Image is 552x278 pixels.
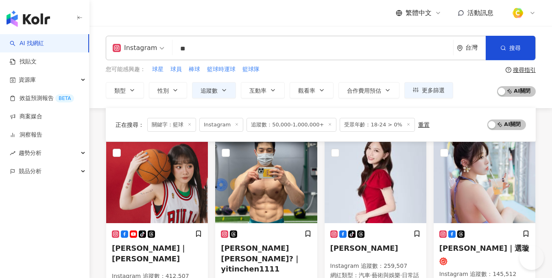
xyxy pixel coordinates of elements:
[249,87,266,94] span: 互動率
[215,142,317,223] img: KOL Avatar
[19,162,41,180] span: 競品分析
[347,87,381,94] span: 合作費用預估
[106,82,144,98] button: 類型
[290,82,334,98] button: 觀看率
[114,87,126,94] span: 類型
[207,65,236,74] button: 籃球時運球
[112,244,187,263] span: [PERSON_NAME]｜[PERSON_NAME]
[242,65,260,74] button: 籃球隊
[157,87,169,94] span: 性別
[207,65,236,74] span: 籃球時運球
[439,244,529,252] span: [PERSON_NAME]｜選璇
[241,82,285,98] button: 互動率
[510,5,526,21] img: %E6%96%B9%E5%BD%A2%E7%B4%94.png
[106,142,208,223] img: KOL Avatar
[298,87,315,94] span: 觀看率
[10,58,37,66] a: 找貼文
[325,142,426,223] img: KOL Avatar
[152,65,164,74] span: 球星
[10,113,42,121] a: 商案媒合
[457,45,463,51] span: environment
[404,82,453,98] button: 更多篩選
[201,87,218,94] span: 追蹤數
[406,9,432,17] span: 繁體中文
[10,39,44,48] a: searchAI 找網紅
[221,244,301,273] span: [PERSON_NAME] [PERSON_NAME]?｜yitinchen1111
[10,94,74,102] a: 效益預測報告BETA
[19,144,41,162] span: 趨勢分析
[506,67,511,73] span: question-circle
[192,82,236,98] button: 追蹤數
[422,87,445,93] span: 更多篩選
[116,122,144,128] span: 正在搜尋 ：
[330,262,421,270] p: Instagram 追蹤數 ： 259,507
[7,11,50,27] img: logo
[330,244,398,252] span: [PERSON_NAME]
[106,65,146,74] span: 您可能感興趣：
[170,65,182,74] span: 球員
[10,131,42,139] a: 洞察報告
[418,122,430,128] div: 重置
[242,65,260,74] span: 籃球隊
[513,67,536,73] div: 搜尋指引
[10,150,15,156] span: rise
[152,65,164,74] button: 球星
[340,118,415,132] span: 受眾年齡：18-24 > 0%
[486,36,535,60] button: 搜尋
[199,118,243,132] span: Instagram
[19,71,36,89] span: 資源庫
[113,41,157,54] div: Instagram
[467,9,493,17] span: 活動訊息
[189,65,200,74] span: 棒球
[149,82,187,98] button: 性別
[147,118,196,132] span: 關鍵字：籃球
[509,45,521,51] span: 搜尋
[188,65,201,74] button: 棒球
[519,245,544,270] iframe: Help Scout Beacon - Open
[465,44,486,51] div: 台灣
[338,82,399,98] button: 合作費用預估
[434,142,535,223] img: KOL Avatar
[247,118,336,132] span: 追蹤數：50,000-1,000,000+
[170,65,182,74] button: 球員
